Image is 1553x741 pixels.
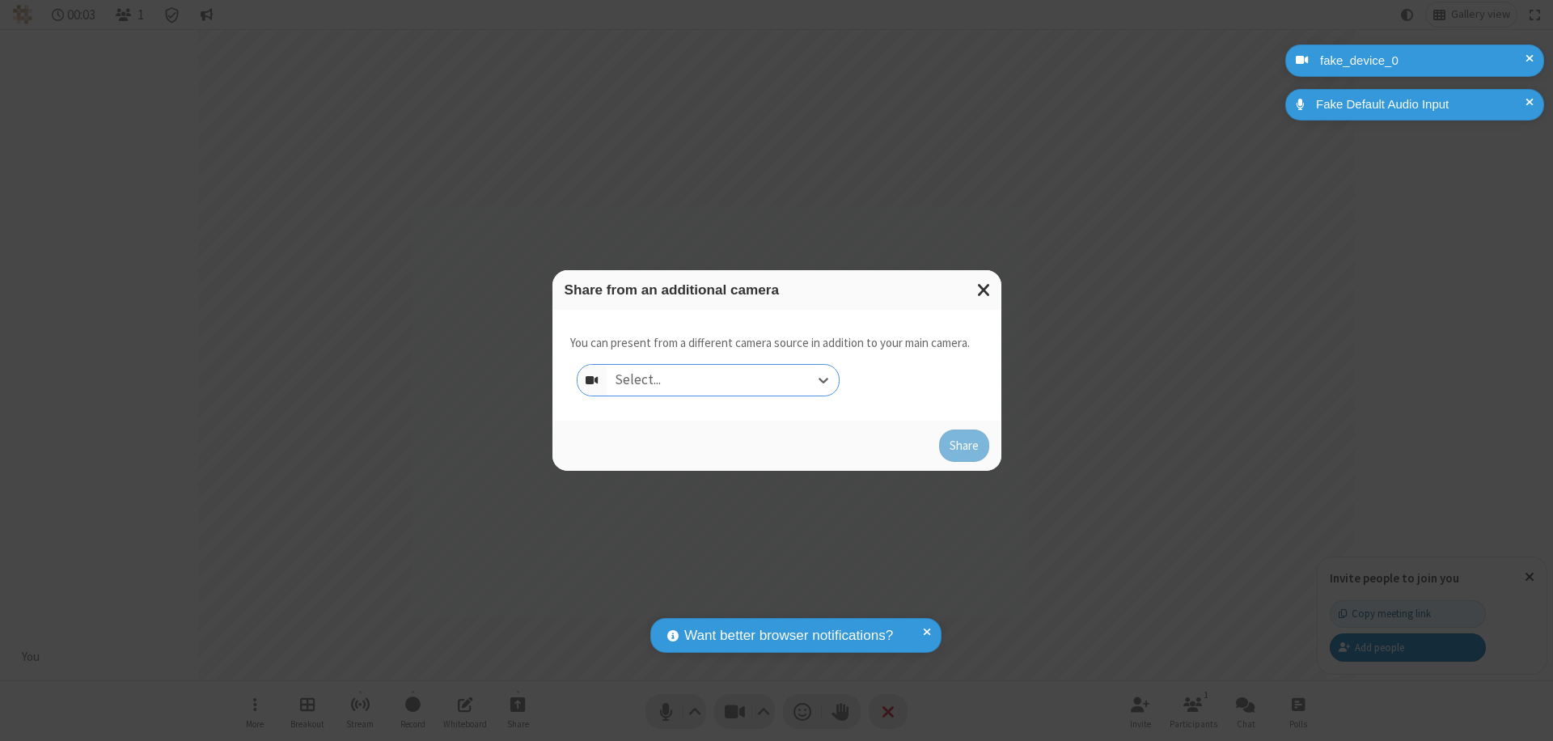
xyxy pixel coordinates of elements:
[565,282,989,298] h3: Share from an additional camera
[939,430,989,462] button: Share
[1314,52,1532,70] div: fake_device_0
[684,625,893,646] span: Want better browser notifications?
[967,270,1001,310] button: Close modal
[1310,95,1532,114] div: Fake Default Audio Input
[570,334,970,353] p: You can present from a different camera source in addition to your main camera.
